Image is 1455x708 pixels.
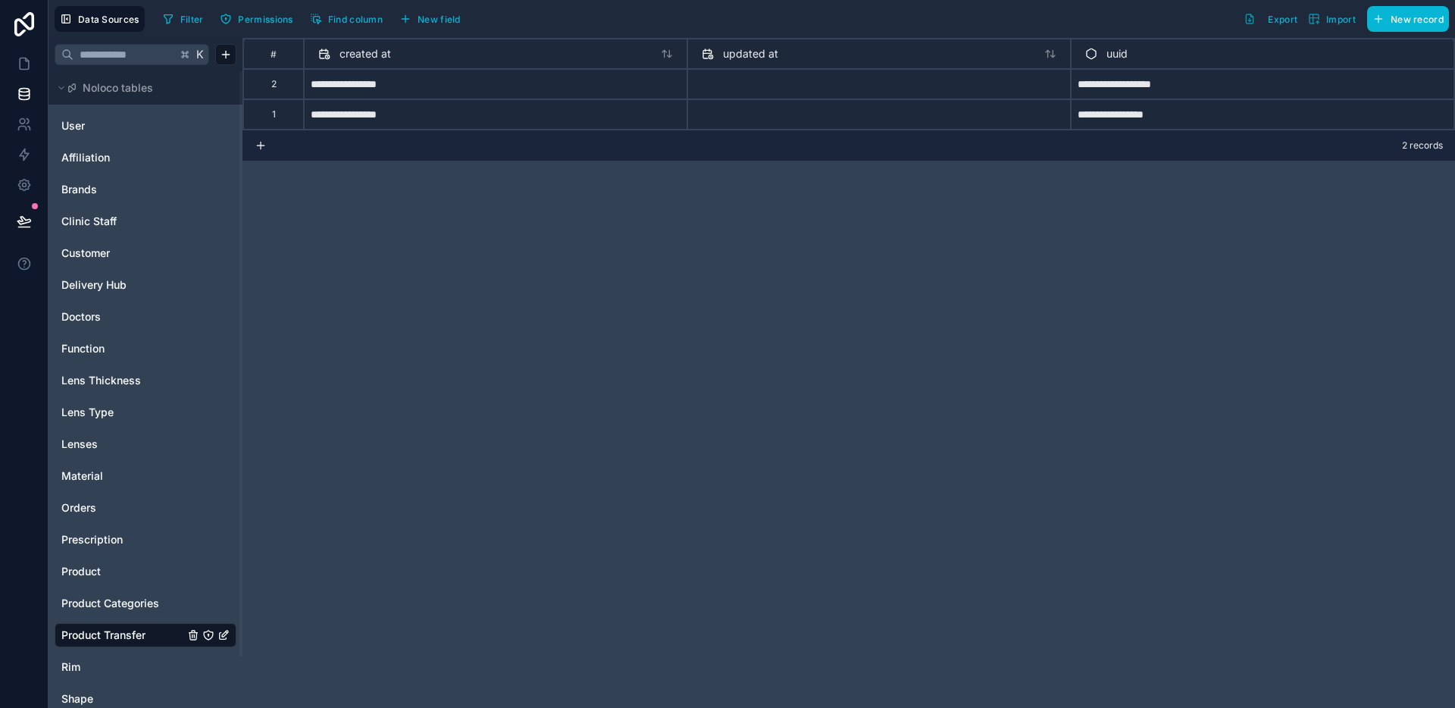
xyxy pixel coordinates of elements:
[61,468,103,484] span: Material
[61,691,184,706] a: Shape
[394,8,466,30] button: New field
[61,405,114,420] span: Lens Type
[55,528,236,552] div: Prescription
[55,337,236,361] div: Function
[418,14,461,25] span: New field
[61,532,184,547] a: Prescription
[61,277,184,293] a: Delivery Hub
[61,500,184,515] a: Orders
[61,246,184,261] a: Customer
[61,246,110,261] span: Customer
[55,368,236,393] div: Lens Thickness
[61,309,184,324] a: Doctors
[61,341,105,356] span: Function
[61,373,141,388] span: Lens Thickness
[180,14,204,25] span: Filter
[61,309,101,324] span: Doctors
[61,182,97,197] span: Brands
[339,46,391,61] span: created at
[1361,6,1449,32] a: New record
[61,532,123,547] span: Prescription
[61,500,96,515] span: Orders
[61,277,127,293] span: Delivery Hub
[214,8,304,30] a: Permissions
[55,273,236,297] div: Delivery Hub
[61,118,184,133] a: User
[238,14,293,25] span: Permissions
[61,596,184,611] a: Product Categories
[1268,14,1297,25] span: Export
[55,177,236,202] div: Brands
[61,564,101,579] span: Product
[61,564,184,579] a: Product
[55,241,236,265] div: Customer
[55,591,236,616] div: Product Categories
[258,49,289,60] div: #
[214,8,298,30] button: Permissions
[723,46,778,61] span: updated at
[61,373,184,388] a: Lens Thickness
[1402,139,1443,152] span: 2 records
[55,464,236,488] div: Material
[55,623,236,647] div: Product Transfer
[1391,14,1444,25] span: New record
[55,400,236,424] div: Lens Type
[61,437,184,452] a: Lenses
[1303,6,1361,32] button: Import
[55,6,145,32] button: Data Sources
[61,182,184,197] a: Brands
[272,108,276,121] div: 1
[61,628,145,643] span: Product Transfer
[61,691,93,706] span: Shape
[61,118,85,133] span: User
[61,437,98,452] span: Lenses
[55,146,236,170] div: Affiliation
[1326,14,1356,25] span: Import
[61,468,184,484] a: Material
[271,78,277,90] div: 2
[83,80,153,96] span: Noloco tables
[55,655,236,679] div: Rim
[61,214,184,229] a: Clinic Staff
[55,77,227,99] button: Noloco tables
[78,14,139,25] span: Data Sources
[195,49,205,60] span: K
[61,150,184,165] a: Affiliation
[1106,46,1128,61] span: uuid
[1367,6,1449,32] button: New record
[61,659,80,675] span: Rim
[61,150,110,165] span: Affiliation
[55,496,236,520] div: Orders
[157,8,209,30] button: Filter
[1238,6,1303,32] button: Export
[305,8,388,30] button: Find column
[61,214,117,229] span: Clinic Staff
[55,114,236,138] div: User
[328,14,383,25] span: Find column
[55,559,236,584] div: Product
[61,596,159,611] span: Product Categories
[55,305,236,329] div: Doctors
[61,405,184,420] a: Lens Type
[61,341,184,356] a: Function
[61,628,184,643] a: Product Transfer
[55,209,236,233] div: Clinic Staff
[61,659,184,675] a: Rim
[55,432,236,456] div: Lenses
